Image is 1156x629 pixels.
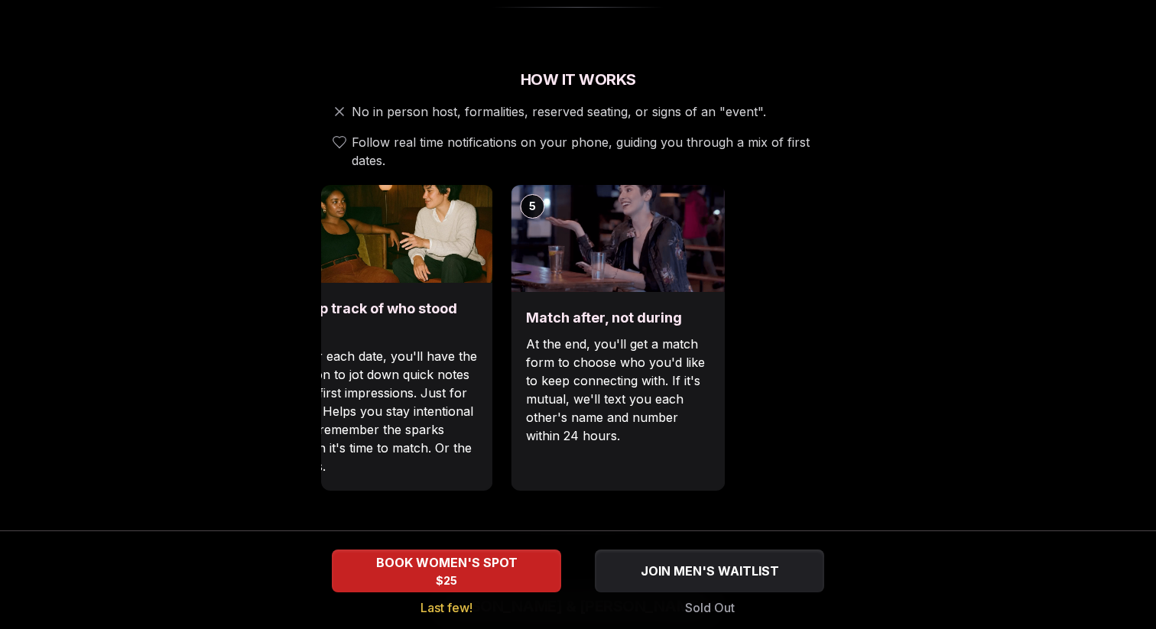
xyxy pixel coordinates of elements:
[352,102,766,121] span: No in person host, formalities, reserved seating, or signs of an "event".
[685,598,735,617] span: Sold Out
[321,69,835,90] h2: How It Works
[332,550,561,592] button: BOOK WOMEN'S SPOT - Last few!
[520,194,544,219] div: 5
[294,347,477,475] p: After each date, you'll have the option to jot down quick notes and first impressions. Just for y...
[526,307,710,329] h3: Match after, not during
[373,553,521,572] span: BOOK WOMEN'S SPOT
[421,598,472,617] span: Last few!
[511,185,725,292] img: Match after, not during
[526,335,710,445] p: At the end, you'll get a match form to choose who you'd like to keep connecting with. If it's mut...
[352,133,829,170] span: Follow real time notifications on your phone, guiding you through a mix of first dates.
[294,298,477,341] h3: Keep track of who stood out
[595,550,824,592] button: JOIN MEN'S WAITLIST - Sold Out
[436,573,457,588] span: $25
[278,185,492,283] img: Keep track of who stood out
[638,562,782,580] span: JOIN MEN'S WAITLIST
